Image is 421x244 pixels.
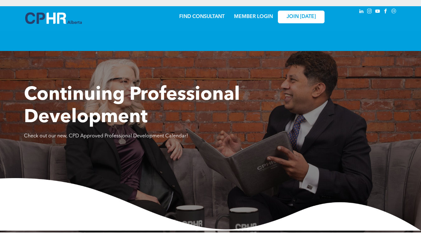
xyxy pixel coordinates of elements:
[24,134,188,139] span: Check out our new, CPD Approved Professional Development Calendar!
[287,14,316,20] span: JOIN [DATE]
[278,11,325,23] a: JOIN [DATE]
[374,8,381,16] a: youtube
[358,8,365,16] a: linkedin
[366,8,373,16] a: instagram
[382,8,389,16] a: facebook
[25,12,82,24] img: A blue and white logo for cp alberta
[391,8,397,16] a: Social network
[24,86,240,127] span: Continuing Professional Development
[179,14,225,19] a: FIND CONSULTANT
[234,14,273,19] a: MEMBER LOGIN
